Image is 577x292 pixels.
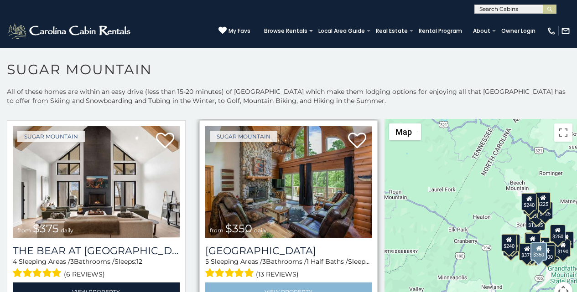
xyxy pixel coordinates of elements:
[530,242,547,261] div: $350
[64,268,105,280] span: (6 reviews)
[525,233,541,251] div: $300
[210,131,277,142] a: Sugar Mountain
[550,225,566,242] div: $250
[205,257,209,266] span: 5
[501,234,517,251] div: $240
[535,192,551,210] div: $225
[260,25,312,37] a: Browse Rentals
[395,127,412,137] span: Map
[13,245,180,257] a: The Bear At [GEOGRAPHIC_DATA]
[13,257,180,280] div: Sleeping Areas / Bathrooms / Sleeps:
[256,268,299,280] span: (13 reviews)
[370,257,376,266] span: 12
[389,123,421,140] button: Change map style
[307,257,348,266] span: 1 Half Baths /
[218,26,250,36] a: My Favs
[61,227,73,234] span: daily
[555,240,571,257] div: $190
[13,257,17,266] span: 4
[33,222,59,235] span: $375
[156,132,174,151] a: Add to favorites
[205,245,372,257] a: [GEOGRAPHIC_DATA]
[414,25,467,37] a: Rental Program
[13,126,180,238] img: The Bear At Sugar Mountain
[17,131,85,142] a: Sugar Mountain
[371,25,412,37] a: Real Estate
[547,26,556,36] img: phone-regular-white.png
[314,25,369,37] a: Local Area Guide
[254,227,267,234] span: daily
[262,257,266,266] span: 3
[205,126,372,238] img: Grouse Moor Lodge
[497,25,540,37] a: Owner Login
[520,243,535,261] div: $375
[205,126,372,238] a: Grouse Moor Lodge from $350 daily
[534,237,550,255] div: $200
[210,227,224,234] span: from
[13,245,180,257] h3: The Bear At Sugar Mountain
[205,245,372,257] h3: Grouse Moor Lodge
[17,227,31,234] span: from
[537,202,553,219] div: $125
[229,27,250,35] span: My Favs
[348,132,366,151] a: Add to favorites
[70,257,74,266] span: 3
[526,213,545,231] div: $1,095
[561,26,570,36] img: mail-regular-white.png
[225,222,252,235] span: $350
[7,22,133,40] img: White-1-2.png
[540,245,555,262] div: $500
[13,126,180,238] a: The Bear At Sugar Mountain from $375 daily
[136,257,142,266] span: 12
[205,257,372,280] div: Sleeping Areas / Bathrooms / Sleeps:
[544,242,560,260] div: $195
[525,232,540,250] div: $190
[468,25,495,37] a: About
[554,123,572,142] button: Toggle fullscreen view
[558,231,574,249] div: $155
[521,193,537,210] div: $240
